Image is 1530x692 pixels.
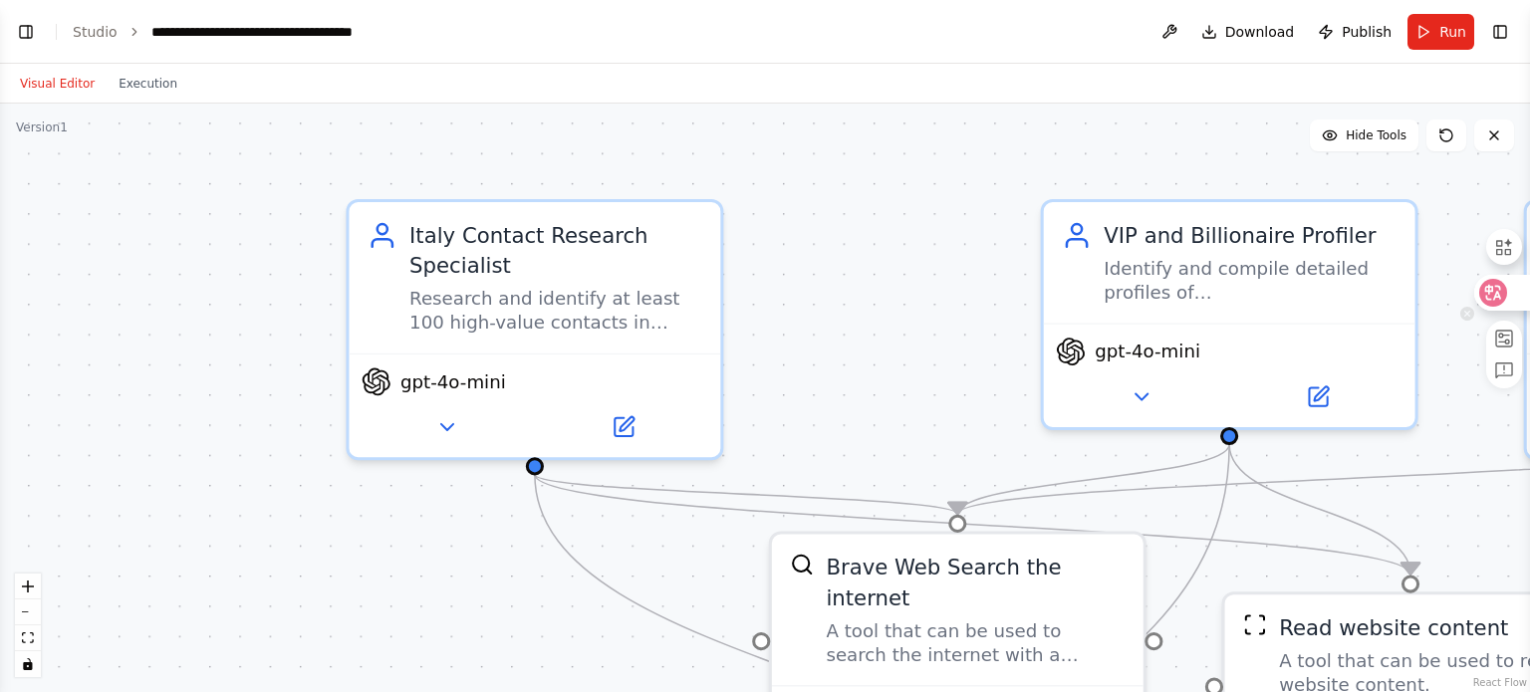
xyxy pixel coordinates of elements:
button: Open in side panel [538,409,708,445]
span: gpt-4o-mini [400,369,506,393]
span: Hide Tools [1346,127,1406,143]
button: zoom out [15,599,41,625]
span: Run [1439,22,1466,42]
div: VIP and Billionaire ProfilerIdentify and compile detailed profiles of [DEMOGRAPHIC_DATA]-heritage... [1041,199,1418,430]
div: Research and identify at least 100 high-value contacts in [GEOGRAPHIC_DATA] including association... [409,287,702,336]
div: Brave Web Search the internet [826,553,1125,613]
button: Download [1193,14,1303,50]
div: React Flow controls [15,574,41,677]
span: Publish [1342,22,1392,42]
button: Run [1407,14,1474,50]
span: Download [1225,22,1295,42]
div: Version 1 [16,119,68,135]
g: Edge from 24fab1b9-4aea-4525-8db3-af6085a2df17 to 6138e197-0cc1-4b60-9cc7-03eceafe75ad [1214,444,1425,575]
button: zoom in [15,574,41,599]
button: Show right sidebar [1486,18,1514,46]
a: React Flow attribution [1473,677,1527,688]
img: ScrapeWebsiteTool [1243,612,1267,636]
button: toggle interactivity [15,651,41,677]
button: Open in side panel [1232,378,1402,414]
div: VIP and Billionaire Profiler [1104,220,1397,250]
img: BraveSearchTool [790,553,814,577]
div: Identify and compile detailed profiles of [DEMOGRAPHIC_DATA]-heritage billionaires, VIPs, and inf... [1104,257,1397,306]
nav: breadcrumb [73,22,376,42]
button: Show left sidebar [12,18,40,46]
button: fit view [15,625,41,651]
g: Edge from a7da82b7-9a90-42b6-8deb-6e19dab9e16e to 6138e197-0cc1-4b60-9cc7-03eceafe75ad [520,475,1425,575]
div: Read website content [1279,612,1508,642]
button: Visual Editor [8,72,107,96]
button: Execution [107,72,189,96]
div: Italy Contact Research SpecialistResearch and identify at least 100 high-value contacts in [GEOGR... [346,199,723,460]
g: Edge from a7da82b7-9a90-42b6-8deb-6e19dab9e16e to 19cf6e23-cc18-420a-a3c1-f8aeb1990bec [520,475,973,515]
div: Italy Contact Research Specialist [409,220,702,281]
div: A tool that can be used to search the internet with a search_query. [826,618,1125,667]
button: Hide Tools [1310,119,1418,151]
button: Publish [1310,14,1400,50]
span: gpt-4o-mini [1095,340,1200,363]
a: Studio [73,24,118,40]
